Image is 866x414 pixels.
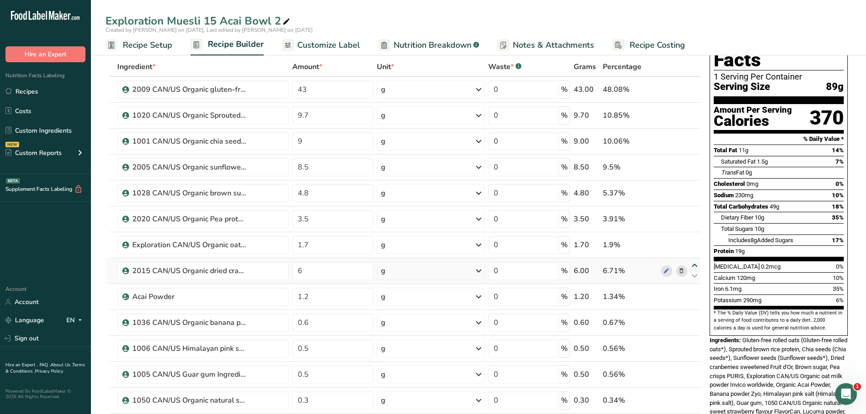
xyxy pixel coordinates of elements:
a: About Us . [50,362,72,368]
a: Hire an Expert . [5,362,38,368]
span: 0.2mcg [761,263,781,270]
span: Total Carbohydrates [714,203,768,210]
span: Amount [292,61,322,72]
div: 9.00 [574,136,600,147]
section: * The % Daily Value (DV) tells you how much a nutrient in a serving of food contributes to a dail... [714,309,844,332]
span: 49g [770,203,779,210]
a: Customize Label [282,35,360,55]
span: Notes & Attachments [513,39,594,51]
span: 7% [836,158,844,165]
span: 10g [755,225,764,232]
div: 1050 CAN/US Organic natural sweet strawberry flavour FlavorCan [132,395,246,406]
span: 0g [746,169,752,176]
span: 120mg [737,274,755,281]
div: 1.9% [603,239,657,250]
span: Protein [714,248,734,254]
div: 6.71% [603,265,657,276]
div: Powered By FoodLabelMaker © 2025 All Rights Reserved [5,389,85,399]
span: 1 [854,383,861,390]
div: 2009 CAN/US Organic gluten-free rolled oats Tootsi + FCEN [132,84,246,95]
a: Privacy Policy [35,368,63,374]
span: Total Fat [714,147,737,154]
span: 230mg [735,192,753,199]
div: g [381,395,385,406]
div: 3.50 [574,214,600,224]
span: Fat [721,169,744,176]
span: Nutrition Breakdown [394,39,471,51]
div: 1006 CAN/US Himalayan pink salt Tootsi [132,343,246,354]
span: 1.5g [757,158,768,165]
button: Hire an Expert [5,46,85,62]
i: Trans [721,169,736,176]
div: 1028 CAN/US Organic brown sugar Camino + FCEN [132,188,246,199]
span: Grams [574,61,596,72]
div: Acai Powder [132,291,246,302]
span: 8g [751,237,757,244]
div: g [381,343,385,354]
span: Recipe Costing [630,39,685,51]
span: 290mg [743,297,761,304]
div: 1036 CAN/US Organic banana powder Zyo [132,317,246,328]
span: Created by [PERSON_NAME] on [DATE], Last edited by [PERSON_NAME] on [DATE] [105,26,313,34]
a: Notes & Attachments [497,35,594,55]
div: 6.00 [574,265,600,276]
div: 1.70 [574,239,600,250]
div: 1020 CAN/US Organic Sprouted brown rice protein powder Jiangxi Hengding [132,110,246,121]
div: 0.56% [603,343,657,354]
a: Recipe Setup [105,35,172,55]
span: Calcium [714,274,736,281]
div: 1005 CAN/US Guar gum Ingredion [132,369,246,380]
span: Potassium [714,297,742,304]
div: Exploration Muesli 15 Acai Bowl 2 [105,13,292,29]
div: 1.20 [574,291,600,302]
span: 0% [836,263,844,270]
div: g [381,239,385,250]
div: 10.85% [603,110,657,121]
div: 1001 CAN/US Organic chia seeds Tootsi + FCEN [132,136,246,147]
div: g [381,136,385,147]
span: 10% [832,192,844,199]
div: Amount Per Serving [714,106,792,115]
div: 10.06% [603,136,657,147]
span: Includes Added Sugars [728,237,793,244]
span: Ingredients: [710,337,741,344]
div: 2015 CAN/US Organic dried cranberries sweetened Fruit d'Or [132,265,246,276]
div: 3.91% [603,214,657,224]
div: BETA [6,178,20,184]
span: Iron [714,285,724,292]
span: 11g [739,147,748,154]
div: 370 [810,106,844,130]
span: Ingredient [117,61,155,72]
div: 0.50 [574,343,600,354]
div: g [381,317,385,328]
div: g [381,162,385,173]
span: 0% [836,180,844,187]
div: Waste [488,61,521,72]
span: [MEDICAL_DATA] [714,263,760,270]
span: Total Sugars [721,225,753,232]
section: % Daily Value * [714,134,844,145]
div: 0.50 [574,369,600,380]
span: 19g [735,248,745,254]
div: g [381,84,385,95]
span: Recipe Builder [208,38,264,50]
span: 89g [826,81,844,93]
div: g [381,369,385,380]
span: 10g [755,214,764,221]
div: 0.30 [574,395,600,406]
div: 8.50 [574,162,600,173]
div: 1 Serving Per Container [714,72,844,81]
span: Unit [377,61,394,72]
div: 9.5% [603,162,657,173]
div: g [381,265,385,276]
div: 1.34% [603,291,657,302]
span: Percentage [603,61,641,72]
div: 43.00 [574,84,600,95]
a: FAQ . [40,362,50,368]
a: Terms & Conditions . [5,362,85,374]
span: 18% [832,203,844,210]
span: 35% [833,285,844,292]
a: Nutrition Breakdown [378,35,479,55]
span: Saturated Fat [721,158,756,165]
div: g [381,110,385,121]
